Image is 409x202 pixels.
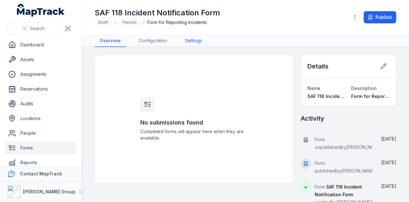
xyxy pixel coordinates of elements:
h1: SAF 118 Incident Notification Form [95,8,220,18]
a: Settings [180,35,207,47]
span: SAF 118 Incident Notification Form [307,93,385,99]
span: [DATE] [381,160,396,165]
a: Audits [5,97,76,110]
span: [DATE] [381,183,396,189]
span: Description [351,85,377,91]
button: Search [8,22,59,35]
a: Assignments [5,68,76,81]
h2: Details [307,62,328,71]
h3: No submissions found [140,118,248,127]
button: Publish [364,11,396,23]
span: Form unpublished by [PERSON_NAME] [315,137,382,150]
div: Draft [95,18,112,27]
a: Reservations [5,83,76,95]
a: Reports [5,156,76,169]
a: Locations [5,112,76,125]
span: Form published by [PERSON_NAME] [315,160,377,174]
a: Forms [5,141,76,154]
strong: [PERSON_NAME] Group [23,189,75,194]
span: [DATE] [381,136,396,141]
a: Overview [95,35,126,47]
strong: Contact MapTrack [20,171,62,176]
a: Dashboard [5,38,76,51]
div: Person [119,18,140,27]
span: SAF 118 Incident Notification Form [315,184,362,197]
span: Form for Reporting Incidents [147,19,207,26]
time: 14/08/2025, 9:04:32 am [381,160,396,165]
a: Assets [5,53,76,66]
a: People [5,127,76,140]
span: Completed forms will appear here when they are available. [140,128,248,141]
h2: Activity [301,114,324,123]
span: Name [307,85,320,91]
a: MapTrack [17,4,65,17]
a: Configuration [134,35,172,47]
time: 14/08/2025, 8:51:45 am [381,183,396,189]
span: Search [30,25,45,32]
time: 14/08/2025, 9:08:27 am [381,136,396,141]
